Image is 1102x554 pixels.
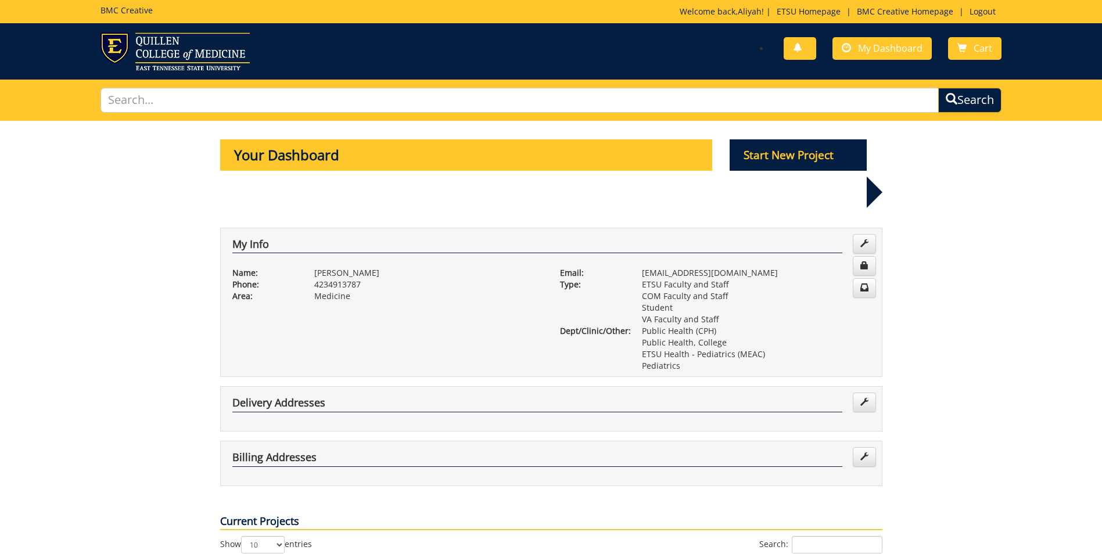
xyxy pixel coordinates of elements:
span: Cart [974,42,992,55]
p: Student [642,302,870,314]
p: Area: [232,290,297,302]
p: Welcome back, ! | | | [680,6,1002,17]
a: Change Password [853,256,876,276]
a: Edit Addresses [853,447,876,467]
label: Search: [759,536,882,553]
p: ETSU Health - Pediatrics (MEAC) [642,348,870,360]
p: Your Dashboard [220,139,713,171]
p: Name: [232,267,297,279]
p: Start New Project [730,139,867,171]
input: Search: [792,536,882,553]
a: My Dashboard [832,37,932,60]
p: Public Health, College [642,337,870,348]
p: Phone: [232,279,297,290]
p: [PERSON_NAME] [314,267,543,279]
select: Showentries [241,536,285,553]
p: Pediatrics [642,360,870,372]
p: [EMAIL_ADDRESS][DOMAIN_NAME] [642,267,870,279]
a: Edit Addresses [853,393,876,412]
p: Type: [560,279,624,290]
a: Change Communication Preferences [853,278,876,298]
a: BMC Creative Homepage [851,6,959,17]
p: 4234913787 [314,279,543,290]
p: Medicine [314,290,543,302]
p: Public Health (CPH) [642,325,870,337]
p: COM Faculty and Staff [642,290,870,302]
a: Start New Project [730,150,867,161]
h4: Delivery Addresses [232,397,842,412]
a: Cart [948,37,1002,60]
h4: My Info [232,239,842,254]
h4: Billing Addresses [232,452,842,467]
p: ETSU Faculty and Staff [642,279,870,290]
a: Logout [964,6,1002,17]
a: Aliyah [738,6,762,17]
label: Show entries [220,536,312,553]
h5: BMC Creative [100,6,153,15]
a: ETSU Homepage [771,6,846,17]
p: Dept/Clinic/Other: [560,325,624,337]
span: My Dashboard [858,42,922,55]
img: ETSU logo [100,33,250,70]
button: Search [938,88,1002,113]
p: VA Faculty and Staff [642,314,870,325]
input: Search... [100,88,939,113]
p: Current Projects [220,514,882,530]
a: Edit Info [853,234,876,254]
p: Email: [560,267,624,279]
